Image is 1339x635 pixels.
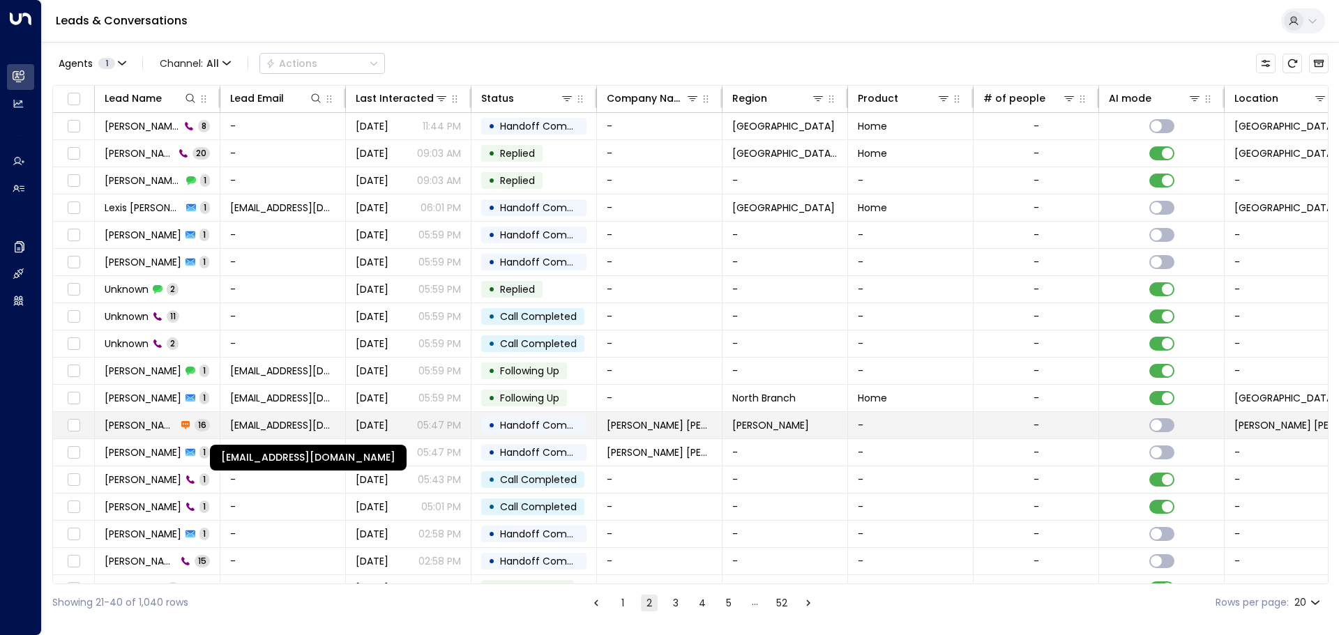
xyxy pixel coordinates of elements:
[1309,54,1329,73] button: Archived Leads
[500,309,577,323] span: Call Completed
[105,146,174,160] span: Rosalie Santana Goldbathley
[356,364,388,378] span: Yesterday
[220,113,346,139] td: -
[220,249,346,275] td: -
[105,119,180,133] span: Rosalie Santana Goldbathley
[167,582,179,594] span: 6
[230,90,323,107] div: Lead Email
[858,201,887,215] span: Home
[500,146,535,160] span: Replied
[723,276,848,303] td: -
[488,277,495,301] div: •
[56,13,188,29] a: Leads & Conversations
[65,390,82,407] span: Toggle select row
[421,201,461,215] p: 06:01 PM
[418,554,461,568] p: 02:58 PM
[848,330,974,357] td: -
[983,90,1045,107] div: # of people
[858,391,887,405] span: Home
[597,249,723,275] td: -
[105,473,181,487] span: Jim Clayfer
[488,495,495,519] div: •
[607,90,686,107] div: Company Name
[1034,391,1039,405] div: -
[356,255,388,269] span: Yesterday
[1234,90,1278,107] div: Location
[723,494,848,520] td: -
[167,337,179,349] span: 2
[500,364,559,378] span: Following Up
[199,446,209,458] span: 1
[199,365,209,376] span: 1
[732,146,838,160] span: Central Michigan
[500,554,598,568] span: Handoff Completed
[858,119,887,133] span: Home
[1109,90,1202,107] div: AI mode
[356,309,388,323] span: Yesterday
[597,358,723,384] td: -
[597,167,723,194] td: -
[1034,146,1039,160] div: -
[858,90,898,107] div: Product
[220,140,346,167] td: -
[488,169,495,192] div: •
[154,54,236,73] span: Channel:
[481,90,574,107] div: Status
[105,581,149,595] span: Unknown
[732,201,835,215] span: Mount Pleasant
[356,391,388,405] span: Yesterday
[488,549,495,573] div: •
[500,119,598,133] span: Handoff Completed
[732,119,835,133] span: Mount Pleasant
[500,228,598,242] span: Handoff Completed
[356,201,388,215] span: Yesterday
[488,196,495,220] div: •
[607,445,712,459] span: Fannin Meadows
[65,254,82,271] span: Toggle select row
[418,282,461,296] p: 05:59 PM
[220,167,346,194] td: -
[488,250,495,274] div: •
[199,256,209,268] span: 1
[723,439,848,466] td: -
[65,172,82,190] span: Toggle select row
[747,595,764,611] div: …
[356,119,388,133] span: Sep 24, 2025
[1034,282,1039,296] div: -
[848,439,974,466] td: -
[356,527,388,541] span: Sep 23, 2025
[723,222,848,248] td: -
[418,364,461,378] p: 05:59 PM
[1109,90,1151,107] div: AI mode
[1034,174,1039,188] div: -
[356,554,388,568] span: Sep 23, 2025
[65,227,82,244] span: Toggle select row
[199,473,209,485] span: 1
[848,222,974,248] td: -
[65,444,82,461] span: Toggle select row
[848,548,974,574] td: -
[105,90,162,107] div: Lead Name
[723,249,848,275] td: -
[1034,527,1039,541] div: -
[732,418,809,432] span: Tyler
[356,146,388,160] span: Sep 09, 2025
[1234,119,1337,133] span: Summerhill Village
[1034,228,1039,242] div: -
[1234,90,1327,107] div: Location
[848,494,974,520] td: -
[230,418,335,432] span: lucreshaphil@gmail.com
[65,553,82,570] span: Toggle select row
[858,146,887,160] span: Home
[220,222,346,248] td: -
[1034,255,1039,269] div: -
[1034,445,1039,459] div: -
[105,445,181,459] span: LuCresha phillips
[199,528,209,540] span: 1
[65,471,82,489] span: Toggle select row
[641,595,658,611] button: page 2
[65,308,82,326] span: Toggle select row
[154,54,236,73] button: Channel:All
[773,595,790,611] button: Go to page 52
[356,282,388,296] span: Yesterday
